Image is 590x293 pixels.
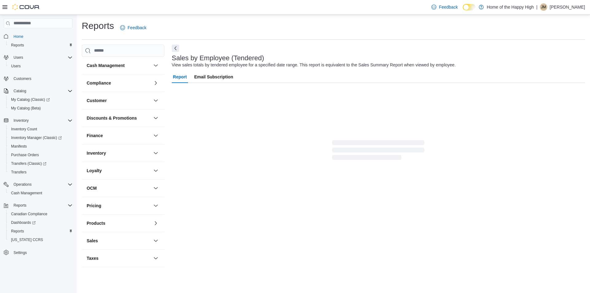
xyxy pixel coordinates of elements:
span: Cash Management [9,189,73,197]
a: Feedback [118,22,149,34]
button: Compliance [87,80,151,86]
a: Customers [11,75,34,82]
a: Reports [9,228,26,235]
a: Settings [11,249,29,256]
span: Feedback [128,25,146,31]
button: Compliance [152,79,159,87]
span: Canadian Compliance [9,210,73,218]
span: Purchase Orders [11,152,39,157]
span: Transfers (Classic) [11,161,46,166]
button: Taxes [87,255,151,261]
span: Reports [11,202,73,209]
button: Sales [152,237,159,244]
h3: Discounts & Promotions [87,115,137,121]
span: Inventory Count [9,125,73,133]
span: Inventory Manager (Classic) [9,134,73,141]
p: Home of the Happy High [487,3,534,11]
a: Home [11,33,26,40]
h3: Customer [87,97,107,104]
button: Manifests [6,142,75,151]
span: My Catalog (Classic) [11,97,50,102]
span: Home [11,33,73,40]
h1: Reports [82,20,114,32]
button: Loyalty [152,167,159,174]
h3: Taxes [87,255,99,261]
a: Canadian Compliance [9,210,50,218]
span: Operations [14,182,32,187]
span: Users [14,55,23,60]
a: Transfers (Classic) [9,160,49,167]
button: Customer [87,97,151,104]
input: Dark Mode [463,4,476,10]
a: Transfers [9,168,29,176]
span: Transfers [9,168,73,176]
span: Feedback [439,4,458,10]
button: Reports [11,202,29,209]
div: View sales totals by tendered employee for a specified date range. This report is equivalent to t... [172,62,456,68]
span: Users [11,54,73,61]
span: Customers [11,75,73,82]
button: Finance [87,133,151,139]
img: Cova [12,4,40,10]
span: My Catalog (Beta) [11,106,41,111]
button: Discounts & Promotions [87,115,151,121]
h3: Inventory [87,150,106,156]
a: Inventory Count [9,125,40,133]
button: Pricing [152,202,159,209]
h3: Finance [87,133,103,139]
span: Dashboards [9,219,73,226]
a: Manifests [9,143,29,150]
span: Reports [14,203,26,208]
span: Inventory [14,118,29,123]
span: [US_STATE] CCRS [11,237,43,242]
a: Users [9,62,23,70]
button: Home [1,32,75,41]
span: Reports [11,43,24,48]
a: My Catalog (Beta) [9,105,43,112]
a: Dashboards [6,218,75,227]
button: Taxes [152,255,159,262]
span: Report [173,71,187,83]
button: Settings [1,248,75,257]
a: [US_STATE] CCRS [9,236,45,244]
button: Cash Management [152,62,159,69]
button: OCM [152,184,159,192]
button: Loyalty [87,168,151,174]
h3: Sales by Employee (Tendered) [172,54,264,62]
button: Purchase Orders [6,151,75,159]
button: Operations [11,181,34,188]
a: My Catalog (Classic) [6,95,75,104]
a: Feedback [429,1,460,13]
span: Reports [9,42,73,49]
a: Transfers (Classic) [6,159,75,168]
span: Reports [11,229,24,234]
span: Users [9,62,73,70]
button: Cash Management [6,189,75,197]
button: Inventory [152,149,159,157]
span: My Catalog (Classic) [9,96,73,103]
h3: Compliance [87,80,111,86]
span: Cash Management [11,191,42,196]
button: Finance [152,132,159,139]
span: Canadian Compliance [11,212,47,216]
a: Dashboards [9,219,38,226]
button: Inventory [1,116,75,125]
button: Operations [1,180,75,189]
nav: Complex example [4,30,73,273]
span: Operations [11,181,73,188]
p: [PERSON_NAME] [550,3,585,11]
h3: Products [87,220,105,226]
button: Catalog [1,87,75,95]
button: Pricing [87,203,151,209]
button: Inventory Count [6,125,75,133]
button: Inventory [11,117,31,124]
button: Discounts & Promotions [152,114,159,122]
h3: Loyalty [87,168,102,174]
button: Reports [6,41,75,49]
button: Canadian Compliance [6,210,75,218]
a: Inventory Manager (Classic) [9,134,64,141]
span: Dashboards [11,220,36,225]
a: Cash Management [9,189,45,197]
button: Catalog [11,87,29,95]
